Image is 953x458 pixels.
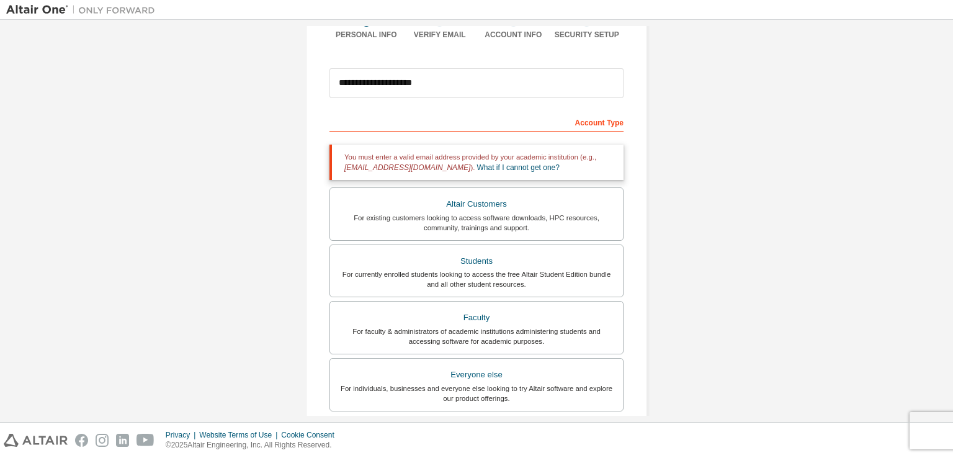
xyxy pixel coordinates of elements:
img: instagram.svg [96,434,109,447]
span: [EMAIL_ADDRESS][DOMAIN_NAME] [344,163,470,172]
div: Faculty [338,309,615,326]
div: Privacy [166,430,199,440]
div: For faculty & administrators of academic institutions administering students and accessing softwa... [338,326,615,346]
img: altair_logo.svg [4,434,68,447]
img: facebook.svg [75,434,88,447]
div: Verify Email [403,30,477,40]
div: Students [338,253,615,270]
p: © 2025 Altair Engineering, Inc. All Rights Reserved. [166,440,342,451]
a: What if I cannot get one? [477,163,560,172]
div: Cookie Consent [281,430,341,440]
div: For currently enrolled students looking to access the free Altair Student Edition bundle and all ... [338,269,615,289]
div: Website Terms of Use [199,430,281,440]
img: linkedin.svg [116,434,129,447]
div: For existing customers looking to access software downloads, HPC resources, community, trainings ... [338,213,615,233]
div: You must enter a valid email address provided by your academic institution (e.g., ). [329,145,624,180]
div: Security Setup [550,30,624,40]
div: Account Info [476,30,550,40]
div: For individuals, businesses and everyone else looking to try Altair software and explore our prod... [338,384,615,403]
div: Personal Info [329,30,403,40]
div: Account Type [329,112,624,132]
img: youtube.svg [136,434,154,447]
img: Altair One [6,4,161,16]
div: Altair Customers [338,195,615,213]
div: Everyone else [338,366,615,384]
